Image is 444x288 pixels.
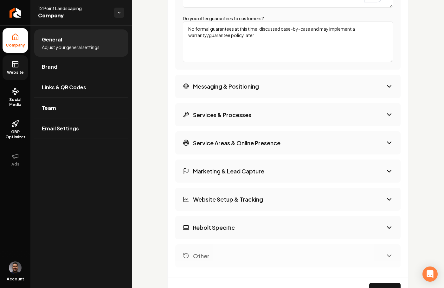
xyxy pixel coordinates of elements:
[42,125,79,132] span: Email Settings
[34,77,128,97] a: Links & QR Codes
[175,131,401,154] button: Service Areas & Online Presence
[175,75,401,98] button: Messaging & Positioning
[175,244,401,267] button: Other
[38,11,109,20] span: Company
[3,97,28,107] span: Social Media
[183,16,264,21] label: Do you offer guarantees to customers?
[9,162,22,167] span: Ads
[9,261,22,274] img: Daniel Humberto Ortega Celis
[193,82,259,90] h3: Messaging & Positioning
[4,70,26,75] span: Website
[3,129,28,140] span: GBP Optimizer
[38,5,109,11] span: 12 Point Landscaping
[42,44,101,50] span: Adjust your general settings.
[7,277,24,282] span: Account
[34,57,128,77] a: Brand
[175,188,401,211] button: Website Setup & Tracking
[193,139,280,147] h3: Service Areas & Online Presence
[422,266,438,282] div: Open Intercom Messenger
[3,115,28,145] a: GBP Optimizer
[42,84,86,91] span: Links & QR Codes
[3,55,28,80] a: Website
[3,147,28,172] button: Ads
[34,118,128,139] a: Email Settings
[42,63,57,71] span: Brand
[34,98,128,118] a: Team
[175,216,401,239] button: Rebolt Specific
[193,195,263,203] h3: Website Setup & Tracking
[9,261,22,274] button: Open user button
[3,43,28,48] span: Company
[193,167,264,175] h3: Marketing & Lead Capture
[193,223,235,231] h3: Rebolt Specific
[193,111,251,119] h3: Services & Processes
[193,252,209,260] h3: Other
[10,8,21,18] img: Rebolt Logo
[3,83,28,112] a: Social Media
[42,104,56,112] span: Team
[175,160,401,183] button: Marketing & Lead Capture
[42,36,62,43] span: General
[175,103,401,126] button: Services & Processes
